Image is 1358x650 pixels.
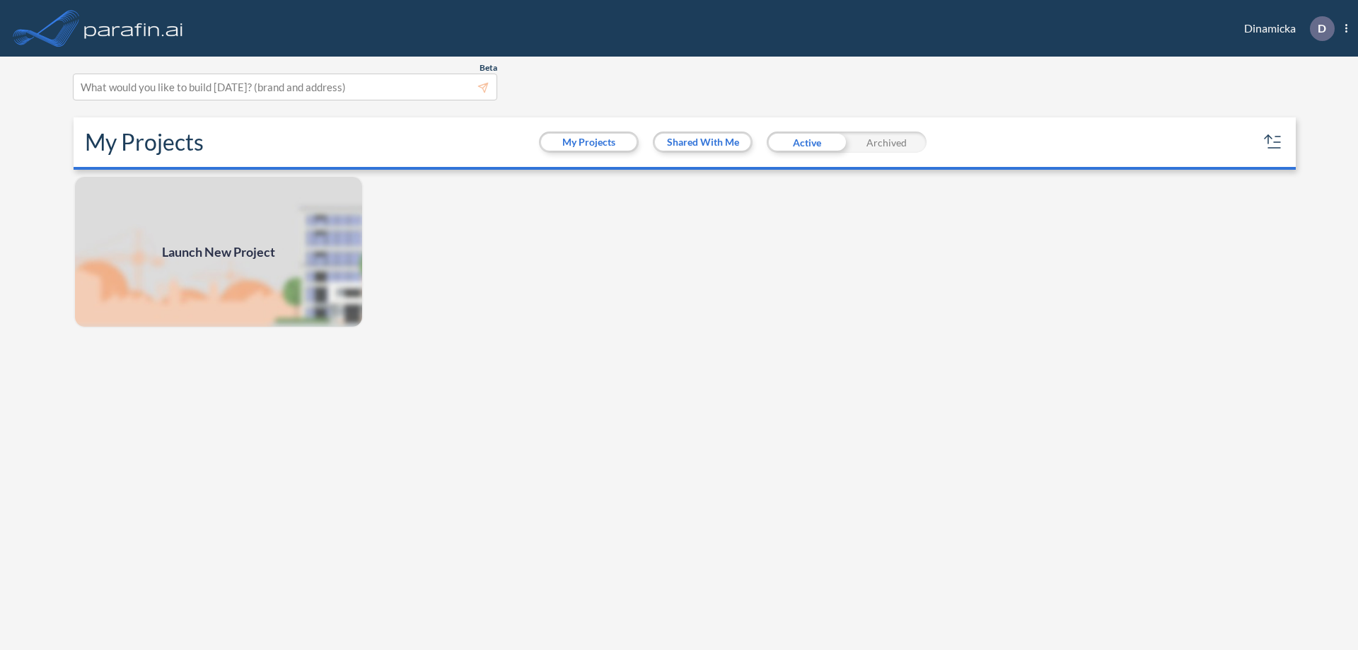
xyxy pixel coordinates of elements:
[767,132,847,153] div: Active
[81,14,186,42] img: logo
[74,175,364,328] img: add
[85,129,204,156] h2: My Projects
[74,175,364,328] a: Launch New Project
[480,62,497,74] span: Beta
[1223,16,1347,41] div: Dinamicka
[541,134,637,151] button: My Projects
[655,134,750,151] button: Shared With Me
[1262,131,1284,153] button: sort
[847,132,927,153] div: Archived
[162,243,275,262] span: Launch New Project
[1318,22,1326,35] p: D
